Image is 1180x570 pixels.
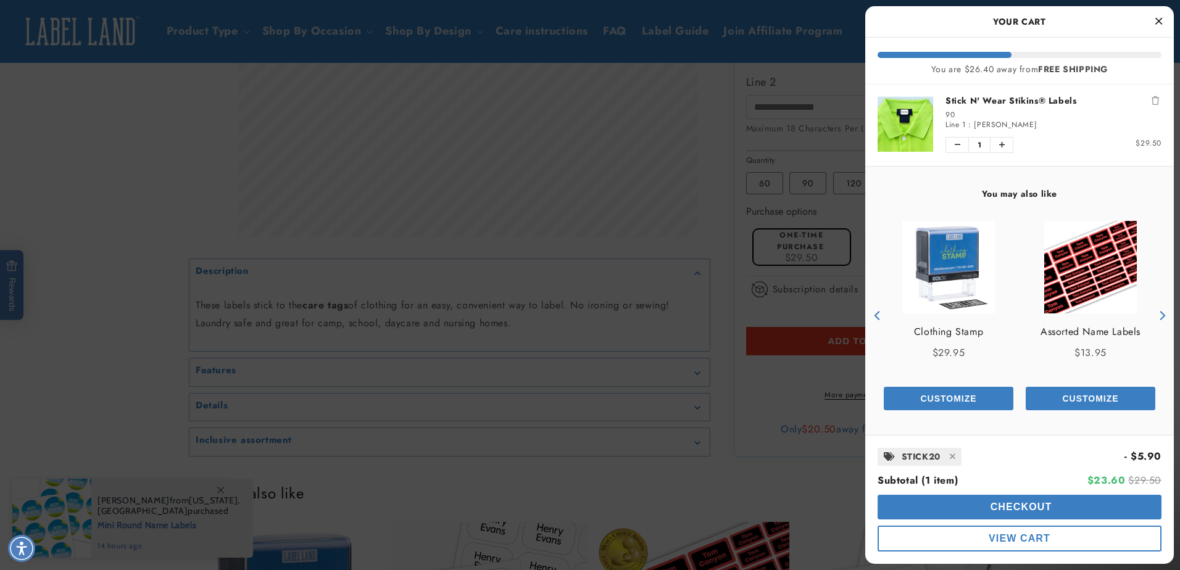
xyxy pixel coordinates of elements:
iframe: Sign Up via Text for Offers [10,471,156,508]
span: Subtotal (1 item) [878,473,958,487]
span: : [968,119,971,130]
span: $13.95 [1074,345,1107,360]
button: cart [878,526,1161,551]
div: product [1020,209,1161,423]
div: Accessibility Menu [8,535,35,562]
b: FREE SHIPPING [1038,63,1108,75]
img: Assorted Name Labels - Label Land [1044,221,1137,313]
div: You are $26.40 away from [878,64,1161,75]
div: 90 [945,110,1161,120]
span: Customize [1062,394,1118,403]
button: Remove Stick N' Wear Stikins® Labels [1149,94,1161,107]
img: Stick N' Wear Stikins® Labels [878,96,933,152]
span: [PERSON_NAME] [974,119,1037,130]
span: $29.50 [1128,473,1161,487]
button: Can these labels be used on uniforms? [10,35,165,58]
span: - $5.90 [1124,449,1161,463]
button: cart [878,495,1161,519]
img: Clothing Stamp - Label Land [902,221,995,313]
h2: Your Cart [878,12,1161,31]
textarea: Type your message here [10,16,181,31]
button: Close Cart [1149,12,1168,31]
div: product [878,209,1020,423]
span: $23.60 [1087,473,1126,487]
span: $29.50 [1136,138,1161,149]
button: Add the product, Iron-On Labels to Cart [1026,387,1155,410]
button: Increase quantity of Stick N' Wear Stikins® Labels [991,138,1013,152]
span: $29.95 [933,345,965,360]
span: Customize [920,394,976,403]
h4: You may also like [878,188,1161,199]
button: Previous [868,306,887,324]
span: Line 1 [945,119,966,130]
span: Checkout [987,502,1052,512]
a: View Assorted Name Labels [1041,326,1141,338]
a: View Clothing Stamp [914,326,983,338]
span: View Cart [989,533,1050,543]
button: Do these labels need ironing? [42,69,165,93]
button: Decrease quantity of Stick N' Wear Stikins® Labels [946,138,968,152]
button: Close conversation starters [217,42,247,46]
span: 1 [968,138,991,152]
a: Stick N' Wear Stikins® Labels [945,94,1161,107]
span: STICK20 [902,449,941,465]
li: product [878,82,1161,166]
button: Next [1152,306,1171,324]
button: Add the product, Iron-On Camp Labels to Cart [884,387,1013,410]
